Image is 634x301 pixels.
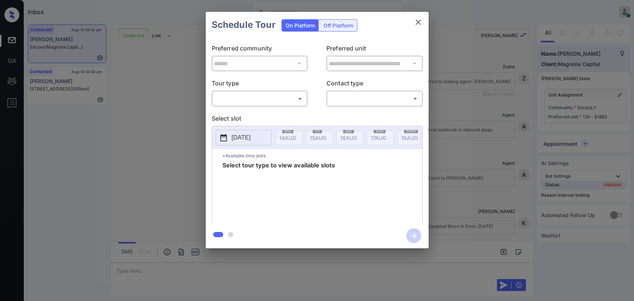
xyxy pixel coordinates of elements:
[411,15,426,30] button: close
[206,12,282,38] h2: Schedule Tour
[282,20,319,31] div: On Platform
[320,20,357,31] div: Off Platform
[212,44,308,56] p: Preferred community
[232,133,251,142] p: [DATE]
[326,79,423,91] p: Contact type
[326,44,423,56] p: Preferred unit
[216,130,272,145] button: [DATE]
[212,79,308,91] p: Tour type
[222,149,422,162] p: *Available time slots
[222,162,335,222] span: Select tour type to view available slots
[212,114,423,126] p: Select slot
